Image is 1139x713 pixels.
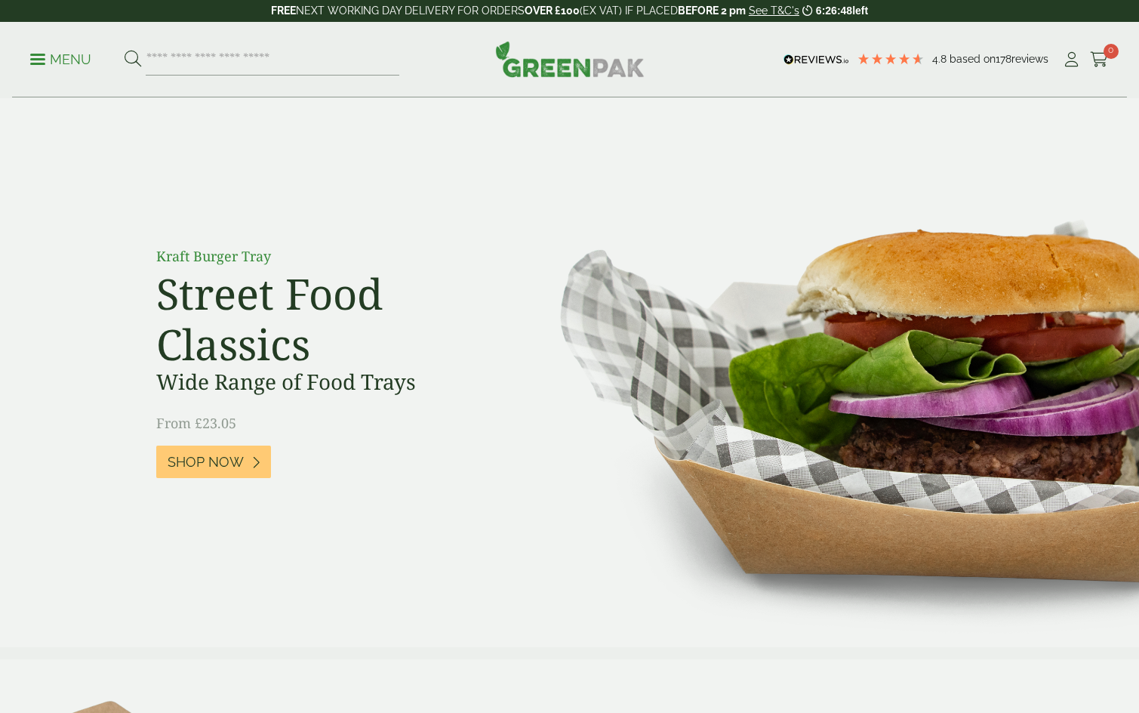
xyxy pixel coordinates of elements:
[783,54,849,65] img: REVIEWS.io
[932,53,950,65] span: 4.8
[852,5,868,17] span: left
[156,268,496,369] h2: Street Food Classics
[1090,48,1109,71] a: 0
[857,52,925,66] div: 4.78 Stars
[271,5,296,17] strong: FREE
[678,5,746,17] strong: BEFORE 2 pm
[168,454,244,471] span: Shop Now
[495,41,645,77] img: GreenPak Supplies
[525,5,580,17] strong: OVER £100
[513,98,1139,647] img: Street Food Classics
[156,246,496,267] p: Kraft Burger Tray
[816,5,852,17] span: 6:26:48
[996,53,1011,65] span: 178
[1104,44,1119,59] span: 0
[1062,52,1081,67] i: My Account
[749,5,799,17] a: See T&C's
[156,414,236,432] span: From £23.05
[156,369,496,395] h3: Wide Range of Food Trays
[1011,53,1048,65] span: reviews
[156,446,271,478] a: Shop Now
[1090,52,1109,67] i: Cart
[950,53,996,65] span: Based on
[30,51,91,69] p: Menu
[30,51,91,66] a: Menu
